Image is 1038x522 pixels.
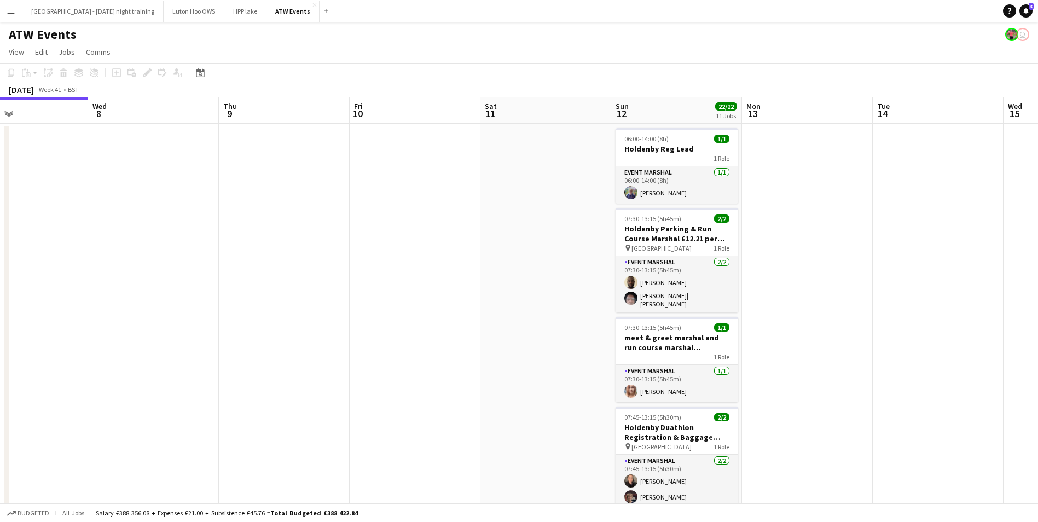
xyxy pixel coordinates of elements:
h1: ATW Events [9,26,77,43]
span: Budgeted [18,509,49,517]
app-user-avatar: James Shipley [1016,28,1029,41]
div: [DATE] [9,84,34,95]
button: Budgeted [5,507,51,519]
span: 3 [1029,3,1034,10]
app-user-avatar: ATW Racemakers [1005,28,1018,41]
a: Jobs [54,45,79,59]
button: HPP lake [224,1,266,22]
span: Jobs [59,47,75,57]
button: Luton Hoo OWS [164,1,224,22]
span: Total Budgeted £388 422.84 [270,509,358,517]
a: Comms [82,45,115,59]
a: 3 [1019,4,1033,18]
button: ATW Events [266,1,320,22]
span: Edit [35,47,48,57]
span: Week 41 [36,85,63,94]
span: Comms [86,47,111,57]
div: Salary £388 356.08 + Expenses £21.00 + Subsistence £45.76 = [96,509,358,517]
button: [GEOGRAPHIC_DATA] - [DATE] night training [22,1,164,22]
a: Edit [31,45,52,59]
span: View [9,47,24,57]
div: BST [68,85,79,94]
a: View [4,45,28,59]
span: All jobs [60,509,86,517]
